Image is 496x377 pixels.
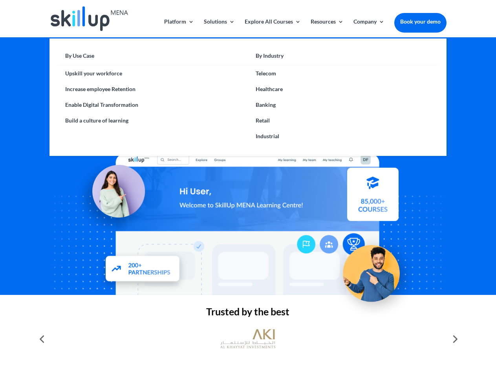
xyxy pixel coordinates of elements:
[331,229,419,316] img: Upskill your workforce - SkillUp
[57,66,248,81] a: Upskill your workforce
[57,81,248,97] a: Increase employee Retention
[365,292,496,377] iframe: Chat Widget
[164,19,194,37] a: Platform
[248,66,438,81] a: Telecom
[57,113,248,128] a: Build a culture of learning
[248,50,438,66] a: By Industry
[353,19,384,37] a: Company
[220,325,275,353] img: al khayyat investments logo
[204,19,235,37] a: Solutions
[97,251,189,293] img: Partners - SkillUp Mena
[73,155,153,234] img: Learning Management Solution - SkillUp
[49,307,446,320] h2: Trusted by the best
[245,19,301,37] a: Explore All Courses
[248,81,438,97] a: Healthcare
[248,97,438,113] a: Banking
[248,113,438,128] a: Retail
[57,97,248,113] a: Enable Digital Transformation
[51,6,128,31] img: Skillup Mena
[347,172,399,225] img: Courses library - SkillUp MENA
[394,13,447,30] a: Book your demo
[248,128,438,144] a: Industrial
[311,19,344,37] a: Resources
[57,50,248,66] a: By Use Case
